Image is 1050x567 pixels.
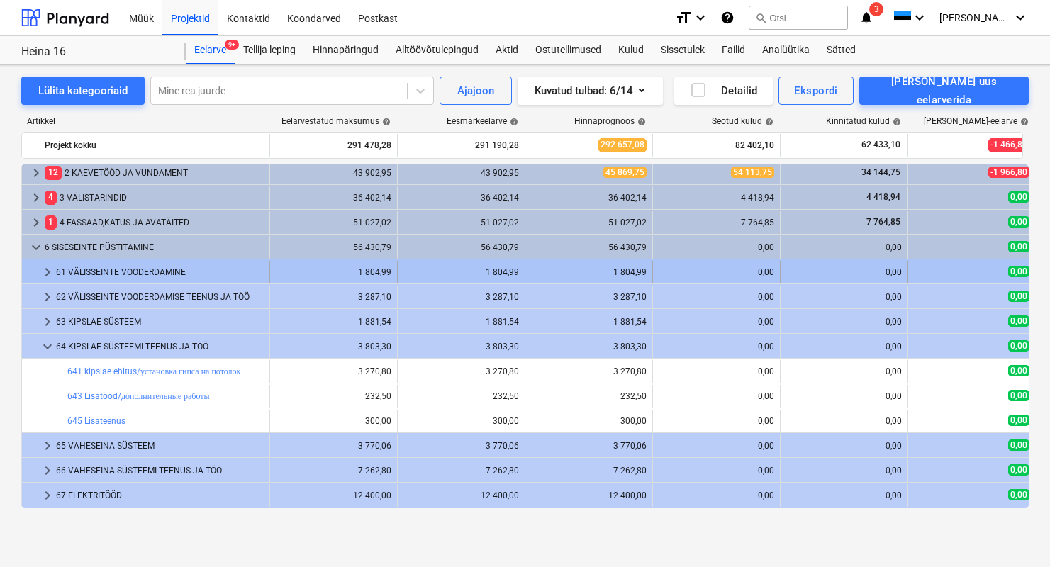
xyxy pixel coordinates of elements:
div: Hinnaprognoos [574,116,646,126]
span: keyboard_arrow_right [28,189,45,206]
div: 0,00 [786,242,902,252]
div: 4 FASSAAD,KATUS JA AVATÄITED [45,211,264,234]
span: 0,00 [1008,266,1029,277]
div: 0,00 [786,416,902,426]
div: 0,00 [659,416,774,426]
span: keyboard_arrow_right [39,487,56,504]
span: -1 966,80 [988,167,1029,178]
div: [PERSON_NAME] uus eelarverida [875,72,1013,110]
div: 66 VAHESEINA SÜSTEEMI TEENUS JA TÖÖ [56,459,264,482]
span: help [762,118,773,126]
span: help [890,118,901,126]
div: 4 418,94 [659,193,774,203]
a: Hinnapäringud [304,36,387,64]
div: 0,00 [659,267,774,277]
i: keyboard_arrow_down [911,9,928,26]
span: -1 466,80 [988,138,1029,152]
span: help [1017,118,1029,126]
span: 54 113,75 [731,167,774,178]
div: 6 SISESEINTE PÜSTITAMINE [45,236,264,259]
div: 51 027,02 [531,218,647,228]
a: Alltöövõtulepingud [387,36,487,64]
button: Otsi [749,6,848,30]
div: 0,00 [659,292,774,302]
div: 0,00 [659,366,774,376]
div: 56 430,79 [531,242,647,252]
div: Ostutellimused [527,36,610,64]
button: Ekspordi [778,77,853,105]
div: 300,00 [276,416,391,426]
button: [PERSON_NAME] uus eelarverida [859,77,1029,105]
span: 45 869,75 [603,167,647,178]
div: Artikkel [21,116,269,126]
div: 1 804,99 [276,267,391,277]
a: 641 kipslae ehitus/установка гипса на потолок [67,366,240,376]
span: 3 [869,2,883,16]
div: Heina 16 [21,45,169,60]
div: 64 KIPSLAE SÜSTEEMI TEENUS JA TÖÖ [56,335,264,358]
div: 56 430,79 [276,242,391,252]
a: 643 Lisatööd/дополнительные работы [67,391,210,401]
div: 0,00 [786,490,902,500]
div: 0,00 [786,267,902,277]
span: keyboard_arrow_down [28,239,45,256]
div: 36 402,14 [403,193,519,203]
div: 3 803,30 [531,342,647,352]
span: 0,00 [1008,415,1029,426]
div: 0,00 [659,391,774,401]
div: 3 270,80 [276,366,391,376]
span: 0,00 [1008,340,1029,352]
div: Eelarvestatud maksumus [281,116,391,126]
div: 0,00 [786,466,902,476]
div: 3 270,80 [403,366,519,376]
div: 36 402,14 [276,193,391,203]
div: 0,00 [659,317,774,327]
span: help [507,118,518,126]
div: 67 ELEKTRITÖÖD [56,484,264,507]
div: Detailid [690,82,757,100]
i: keyboard_arrow_down [1012,9,1029,26]
div: 3 287,10 [276,292,391,302]
button: Kuvatud tulbad:6/14 [518,77,663,105]
a: Sätted [818,36,864,64]
a: 645 Lisateenus [67,416,125,426]
i: format_size [675,9,692,26]
div: 0,00 [659,342,774,352]
div: 7 262,80 [403,466,519,476]
div: Projekt kokku [45,134,264,157]
div: 82 402,10 [659,134,774,157]
div: 51 027,02 [276,218,391,228]
span: 0,00 [1008,216,1029,228]
div: 0,00 [786,441,902,451]
div: Chat Widget [979,499,1050,567]
span: help [379,118,391,126]
a: Failid [713,36,754,64]
div: 1 804,99 [531,267,647,277]
span: keyboard_arrow_right [39,462,56,479]
div: Analüütika [754,36,818,64]
div: 0,00 [786,292,902,302]
span: 0,00 [1008,464,1029,476]
div: Kinnitatud kulud [826,116,901,126]
div: 2 KAEVETÖÖD JA VUNDAMENT [45,162,264,184]
div: 36 402,14 [531,193,647,203]
div: 3 803,30 [403,342,519,352]
span: 4 418,94 [865,192,902,202]
div: 291 190,28 [403,134,519,157]
span: keyboard_arrow_right [39,264,56,281]
div: 51 027,02 [403,218,519,228]
span: 0,00 [1008,291,1029,302]
span: help [635,118,646,126]
a: Sissetulek [652,36,713,64]
a: Aktid [487,36,527,64]
span: 292 657,08 [598,138,647,152]
div: 300,00 [531,416,647,426]
span: 9+ [225,40,239,50]
span: 62 433,10 [860,139,902,151]
a: Kulud [610,36,652,64]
